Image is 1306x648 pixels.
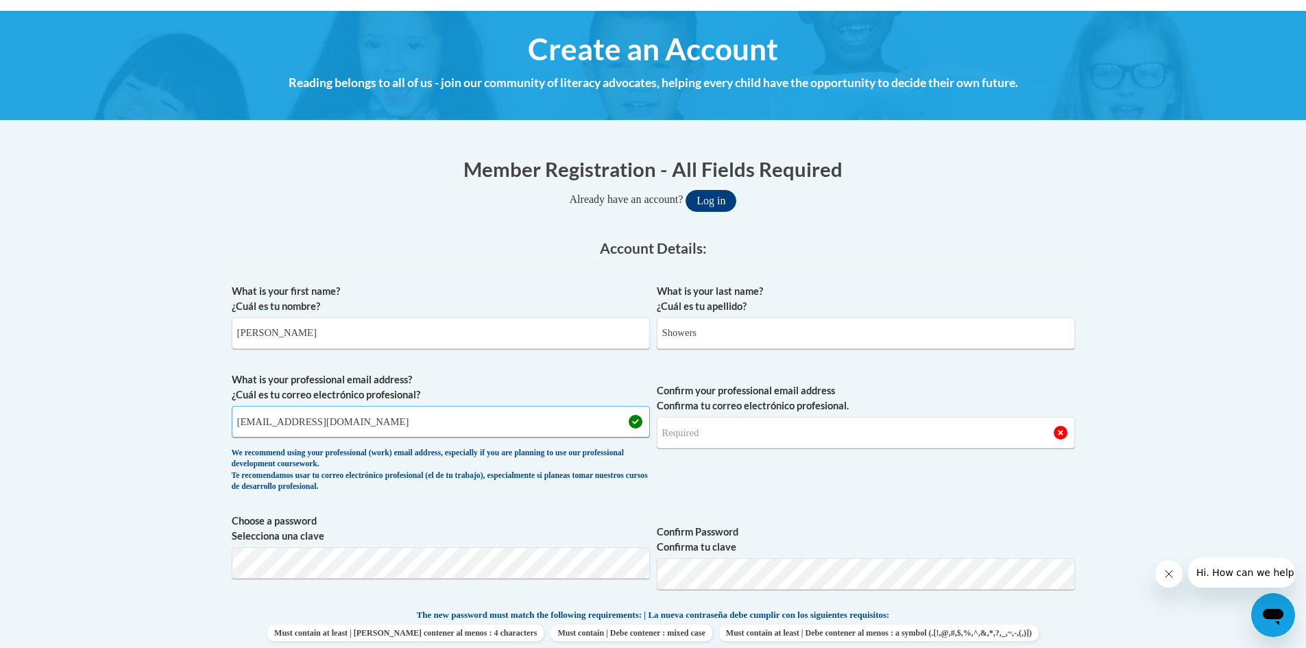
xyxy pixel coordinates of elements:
iframe: Close message [1155,560,1183,588]
h1: Member Registration - All Fields Required [232,155,1075,183]
div: We recommend using your professional (work) email address, especially if you are planning to use ... [232,448,650,493]
span: Create an Account [528,31,778,67]
span: Account Details: [600,239,707,256]
span: Must contain at least | Debe contener al menos : a symbol (.[!,@,#,$,%,^,&,*,?,_,~,-,(,)]) [719,625,1039,641]
label: What is your last name? ¿Cuál es tu apellido? [657,284,1075,314]
iframe: Message from company [1188,557,1295,588]
input: Metadata input [232,317,650,349]
h4: Reading belongs to all of us - join our community of literacy advocates, helping every child have... [232,74,1075,92]
label: What is your first name? ¿Cuál es tu nombre? [232,284,650,314]
label: What is your professional email address? ¿Cuál es tu correo electrónico profesional? [232,372,650,403]
span: Must contain at least | [PERSON_NAME] contener al menos : 4 characters [267,625,544,641]
input: Metadata input [232,406,650,437]
input: Required [657,417,1075,448]
span: Hi. How can we help? [8,10,111,21]
label: Confirm your professional email address Confirma tu correo electrónico profesional. [657,383,1075,413]
label: Confirm Password Confirma tu clave [657,525,1075,555]
input: Metadata input [657,317,1075,349]
button: Log in [686,190,736,212]
span: Already have an account? [570,193,684,205]
iframe: Button to launch messaging window [1251,593,1295,637]
span: Must contain | Debe contener : mixed case [551,625,712,641]
span: The new password must match the following requirements: | La nueva contraseña debe cumplir con lo... [417,609,890,621]
label: Choose a password Selecciona una clave [232,514,650,544]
